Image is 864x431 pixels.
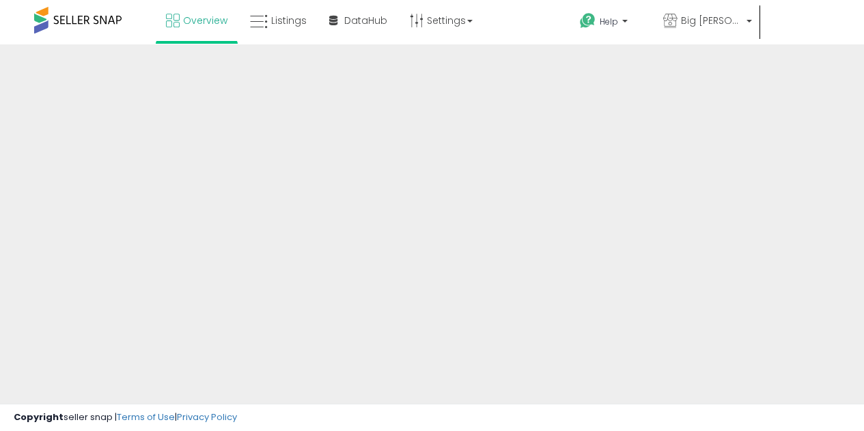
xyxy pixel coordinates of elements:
span: Big [PERSON_NAME] [681,14,742,27]
a: Help [569,2,651,44]
span: Overview [183,14,227,27]
span: DataHub [344,14,387,27]
span: Help [600,16,618,27]
strong: Copyright [14,411,64,423]
a: Terms of Use [117,411,175,423]
i: Get Help [579,12,596,29]
span: Listings [271,14,307,27]
div: seller snap | | [14,411,237,424]
a: Privacy Policy [177,411,237,423]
